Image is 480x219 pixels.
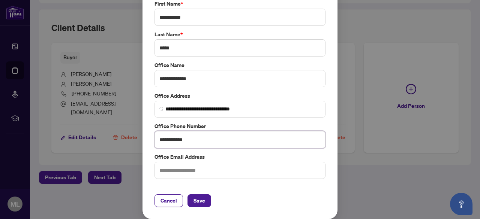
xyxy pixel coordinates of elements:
label: Office Address [154,92,325,100]
button: Cancel [154,194,183,207]
span: Cancel [160,195,177,207]
button: Open asap [450,193,472,215]
span: Save [193,195,205,207]
label: Office Email Address [154,153,325,161]
label: Office Name [154,61,325,69]
button: Save [187,194,211,207]
label: Office Phone Number [154,122,325,130]
label: Last Name [154,30,325,39]
img: search_icon [159,107,164,111]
